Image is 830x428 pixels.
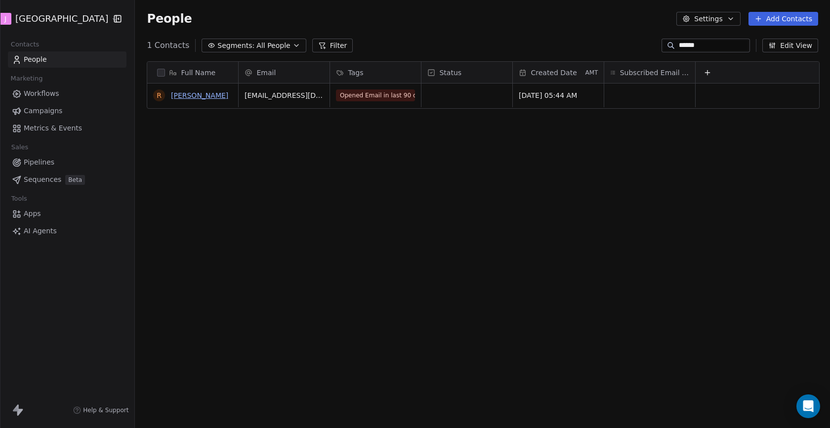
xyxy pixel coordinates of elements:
button: Edit View [762,39,818,52]
span: Full Name [181,68,215,78]
a: Campaigns [8,103,126,119]
span: Tags [348,68,363,78]
div: grid [239,84,820,415]
span: J [4,14,6,24]
span: Contacts [6,37,43,52]
a: Apps [8,206,126,222]
a: Workflows [8,86,126,102]
span: [EMAIL_ADDRESS][DOMAIN_NAME] [245,90,324,100]
span: Workflows [24,88,59,99]
a: [PERSON_NAME] [171,91,228,99]
div: Open Intercom Messenger [796,394,820,418]
span: Subscribed Email Categories [620,68,690,78]
div: Subscribed Email Categories [604,62,695,83]
button: Filter [312,39,353,52]
span: Email [256,68,276,78]
span: Tools [7,191,31,206]
span: Campaigns [24,106,62,116]
span: [DATE] 05:44 AM [519,90,598,100]
div: Tags [330,62,421,83]
span: Marketing [6,71,47,86]
span: [GEOGRAPHIC_DATA] [15,12,108,25]
a: Pipelines [8,154,126,171]
span: Apps [24,209,41,219]
span: Pipelines [24,157,54,168]
a: AI Agents [8,223,126,239]
span: Metrics & Events [24,123,82,133]
a: Help & Support [73,406,128,414]
span: AI Agents [24,226,57,236]
div: Email [239,62,330,83]
span: Opened Email in last 90 days - [DATE] [336,89,415,101]
a: Metrics & Events [8,120,126,136]
span: People [24,54,47,65]
span: Sequences [24,174,61,185]
span: All People [256,41,290,51]
span: Beta [65,175,85,185]
span: People [147,11,192,26]
span: AMT [585,69,598,77]
button: Settings [676,12,740,26]
button: Add Contacts [748,12,818,26]
div: Full Name [147,62,238,83]
div: R [157,90,162,101]
div: Status [421,62,512,83]
span: 1 Contacts [147,40,189,51]
span: Segments: [217,41,254,51]
span: Sales [7,140,33,155]
a: People [8,51,126,68]
span: Help & Support [83,406,128,414]
button: J[GEOGRAPHIC_DATA] [12,10,107,27]
span: Created Date [531,68,577,78]
span: Status [439,68,461,78]
div: Created DateAMT [513,62,604,83]
div: grid [147,84,239,415]
a: SequencesBeta [8,171,126,188]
